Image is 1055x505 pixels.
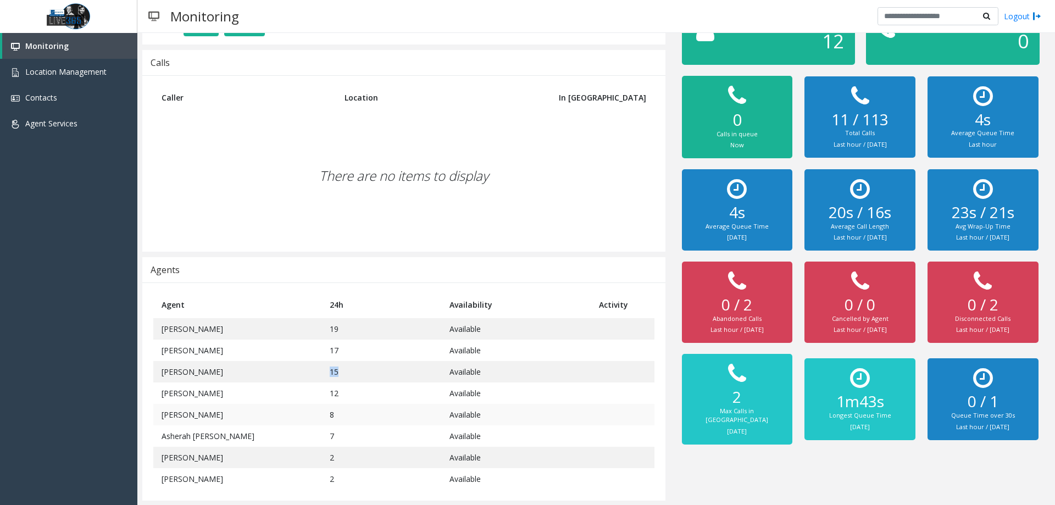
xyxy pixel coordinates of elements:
td: 8 [321,404,442,425]
small: Last hour / [DATE] [956,423,1009,431]
td: 7 [321,425,442,447]
h2: 11 / 113 [815,110,904,129]
th: 24h [321,291,442,318]
td: Available [441,468,591,490]
div: Total Calls [815,129,904,138]
h3: Monitoring [165,3,245,30]
small: Last hour / [DATE] [956,233,1009,241]
h2: 4s [939,110,1027,129]
td: [PERSON_NAME] [153,404,321,425]
td: [PERSON_NAME] [153,340,321,361]
td: Available [441,382,591,404]
td: Available [441,361,591,382]
td: [PERSON_NAME] [153,447,321,468]
small: Now [730,141,744,149]
td: 19 [321,318,442,340]
img: pageIcon [148,3,159,30]
small: Last hour / [DATE] [956,325,1009,334]
div: Avg Wrap-Up Time [939,222,1027,231]
td: [PERSON_NAME] [153,468,321,490]
small: Last hour / [DATE] [834,325,887,334]
div: Calls [151,56,170,70]
div: Calls in queue [693,130,781,139]
th: Location [336,84,531,111]
td: [PERSON_NAME] [153,318,321,340]
span: Agent Services [25,118,77,129]
h2: 20s / 16s [815,203,904,222]
img: 'icon' [11,94,20,103]
small: [DATE] [727,427,747,435]
small: Last hour / [DATE] [710,325,764,334]
small: [DATE] [727,233,747,241]
h2: 4s [693,203,781,222]
span: Monitoring [25,41,69,51]
td: 15 [321,361,442,382]
td: [PERSON_NAME] [153,382,321,404]
td: Available [441,425,591,447]
td: [PERSON_NAME] [153,361,321,382]
a: Monitoring [2,33,137,59]
h2: 0 / 2 [939,296,1027,314]
td: 2 [321,447,442,468]
td: 17 [321,340,442,361]
span: 12 [822,28,844,54]
th: Activity [591,291,654,318]
div: Average Call Length [815,222,904,231]
small: Last hour [969,140,997,148]
small: Last hour / [DATE] [834,233,887,241]
h2: 0 / 0 [815,296,904,314]
span: Location Management [25,66,107,77]
td: 12 [321,382,442,404]
th: Caller [153,84,336,111]
img: 'icon' [11,68,20,77]
div: Average Queue Time [939,129,1027,138]
span: 0 [1018,28,1029,54]
th: Availability [441,291,591,318]
h2: 0 [693,110,781,130]
div: Agents [151,263,180,277]
div: Disconnected Calls [939,314,1027,324]
div: Abandoned Calls [693,314,781,324]
h2: 0 / 2 [693,296,781,314]
span: Contacts [25,92,57,103]
td: Available [441,318,591,340]
img: 'icon' [11,42,20,51]
h2: 1m43s [815,392,904,411]
td: 2 [321,468,442,490]
td: Available [441,447,591,468]
th: Agent [153,291,321,318]
th: In [GEOGRAPHIC_DATA] [531,84,654,111]
a: Logout [1004,10,1041,22]
div: Max Calls in [GEOGRAPHIC_DATA] [693,407,781,425]
div: Average Queue Time [693,222,781,231]
h2: 2 [693,388,781,407]
div: There are no items to display [153,111,654,241]
small: [DATE] [850,423,870,431]
img: 'icon' [11,120,20,129]
h2: 23s / 21s [939,203,1027,222]
img: logout [1032,10,1041,22]
div: Longest Queue Time [815,411,904,420]
h2: 0 / 1 [939,392,1027,411]
div: Queue Time over 30s [939,411,1027,420]
td: Available [441,404,591,425]
small: Last hour / [DATE] [834,140,887,148]
td: Available [441,340,591,361]
td: Asherah [PERSON_NAME] [153,425,321,447]
div: Cancelled by Agent [815,314,904,324]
